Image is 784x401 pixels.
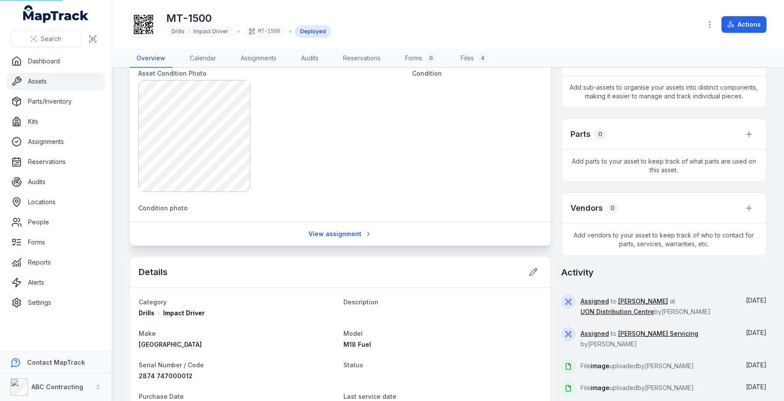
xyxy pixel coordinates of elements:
[23,5,89,23] a: MapTrack
[7,153,105,171] a: Reservations
[343,330,363,337] span: Model
[7,234,105,251] a: Forms
[139,309,154,317] span: Drills
[746,329,766,336] span: [DATE]
[139,372,192,380] span: 2874 747000012
[336,49,388,68] a: Reservations
[398,49,443,68] a: Forms0
[746,383,766,391] span: [DATE]
[454,49,495,68] a: Files4
[581,330,698,348] span: to by [PERSON_NAME]
[343,298,378,306] span: Description
[41,35,61,43] span: Search
[7,193,105,211] a: Locations
[618,297,668,306] a: [PERSON_NAME]
[343,341,371,348] span: M18 Fuel
[412,70,442,77] span: Condition
[746,329,766,336] time: 18/09/2025, 1:56:40 pm
[7,254,105,271] a: Reports
[746,383,766,391] time: 18/09/2025, 1:56:27 pm
[7,113,105,130] a: Kits
[591,384,609,391] span: image
[7,93,105,110] a: Parts/Inventory
[163,309,205,317] span: Impact Driver
[7,52,105,70] a: Dashboard
[139,266,168,278] h2: Details
[7,213,105,231] a: People
[581,329,609,338] a: Assigned
[581,297,710,315] span: to at by [PERSON_NAME]
[581,297,609,306] a: Assigned
[7,173,105,191] a: Audits
[426,53,436,63] div: 0
[581,362,694,370] span: File uploaded by [PERSON_NAME]
[746,296,766,304] time: 19/09/2025, 1:28:01 pm
[570,128,591,140] h3: Parts
[594,128,606,140] div: 0
[7,274,105,291] a: Alerts
[31,383,83,391] strong: ABC Contracting
[139,330,156,337] span: Make
[139,393,184,400] span: Purchase Date
[746,296,766,304] span: [DATE]
[721,16,766,33] button: Actions
[570,202,603,214] h3: Vendors
[477,53,488,63] div: 4
[606,202,619,214] div: 0
[295,25,331,38] div: Deployed
[129,49,172,68] a: Overview
[243,25,285,38] div: MT-1500
[139,341,202,348] span: [GEOGRAPHIC_DATA]
[562,76,766,108] span: Add sub-assets to organise your assets into distinct components, making it easier to manage and t...
[183,49,223,68] a: Calendar
[27,359,85,366] strong: Contact MapTrack
[234,49,283,68] a: Assignments
[618,329,698,338] a: [PERSON_NAME] Servicing
[7,73,105,90] a: Assets
[581,307,654,316] a: UON Distribution Centre
[303,226,378,242] a: View assignment
[746,361,766,369] span: [DATE]
[562,224,766,255] span: Add vendors to your asset to keep track of who to contact for parts, services, warranties, etc.
[561,266,594,279] h2: Activity
[171,28,185,35] span: Drills
[138,70,206,77] span: Asset Condition Photo
[139,361,204,369] span: Serial Number / Code
[581,384,694,391] span: File uploaded by [PERSON_NAME]
[343,393,396,400] span: Last service date
[193,28,228,35] span: Impact Driver
[343,361,363,369] span: Status
[562,150,766,181] span: Add parts to your asset to keep track of what parts are used on this asset.
[591,362,609,370] span: image
[10,31,81,47] button: Search
[139,298,167,306] span: Category
[294,49,325,68] a: Audits
[138,204,188,212] span: Condition photo
[746,361,766,369] time: 18/09/2025, 1:56:28 pm
[7,133,105,150] a: Assignments
[166,11,331,25] h1: MT-1500
[7,294,105,311] a: Settings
